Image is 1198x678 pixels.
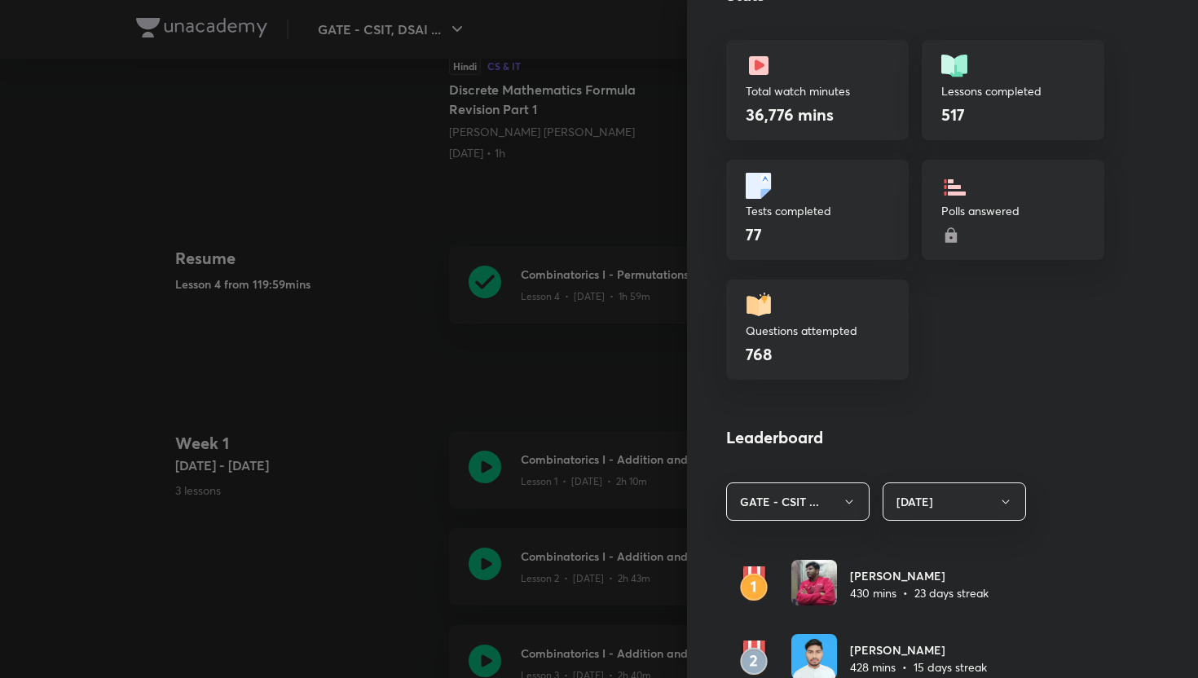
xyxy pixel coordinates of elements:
[726,641,782,676] img: rank2.svg
[746,202,889,219] p: Tests completed
[746,343,772,365] h4: 768
[850,584,989,601] p: 430 mins • 23 days streak
[850,658,987,676] p: 428 mins • 15 days streak
[746,322,889,339] p: Questions attempted
[726,566,782,602] img: rank1.svg
[850,567,989,584] h6: [PERSON_NAME]
[726,425,1104,450] h4: Leaderboard
[941,202,1085,219] p: Polls answered
[746,82,889,99] p: Total watch minutes
[746,103,834,125] h4: 36,776 mins
[883,482,1026,521] button: [DATE]
[850,641,987,658] h6: [PERSON_NAME]
[726,482,870,521] button: GATE - CSIT ...
[941,82,1085,99] p: Lessons completed
[746,223,762,245] h4: 77
[791,560,837,605] img: Avatar
[941,103,965,125] h4: 517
